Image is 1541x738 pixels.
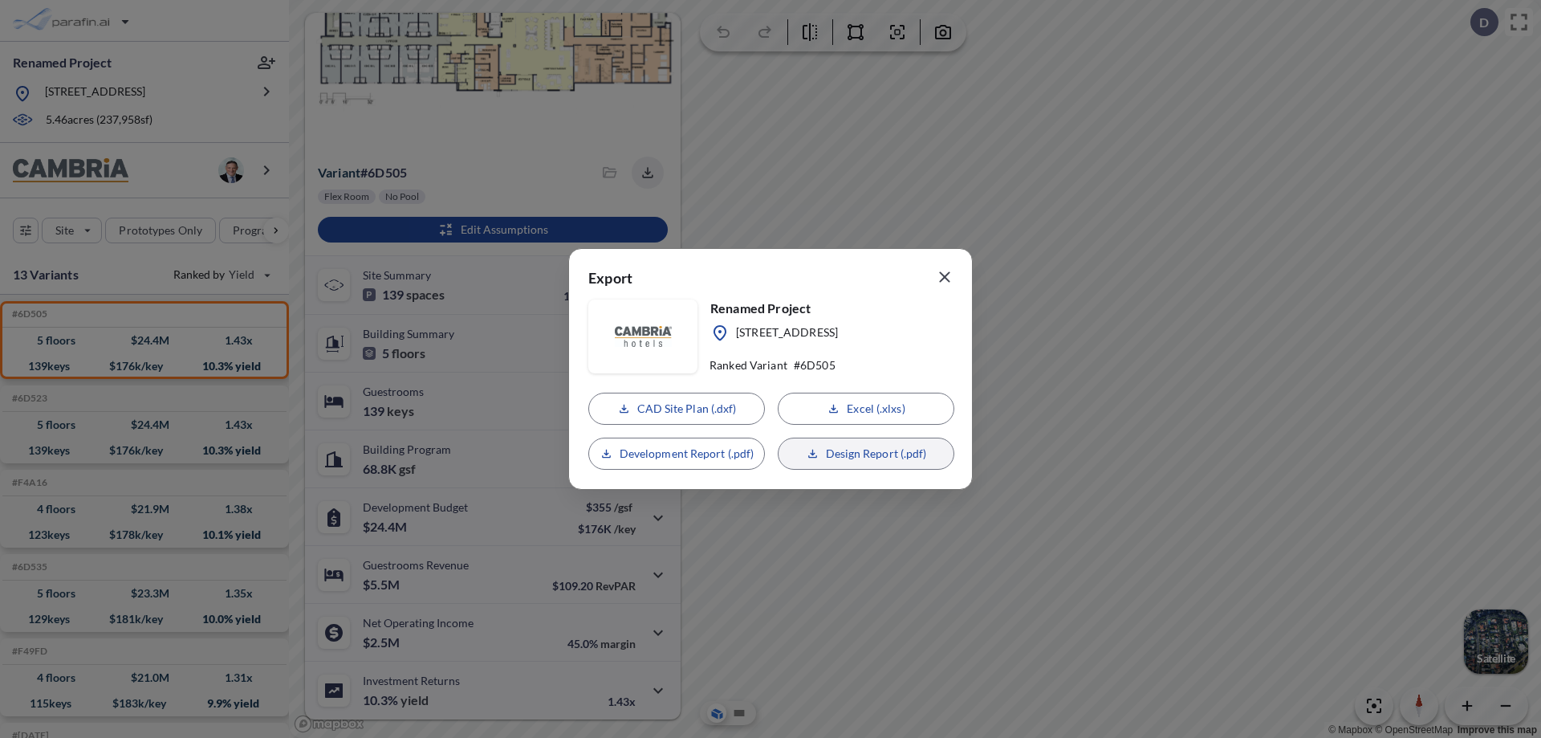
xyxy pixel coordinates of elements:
p: Renamed Project [710,300,838,317]
p: Design Report (.pdf) [826,446,927,462]
button: Excel (.xlxs) [778,393,954,425]
img: floorplanBranLogoPlug [615,326,672,346]
p: [STREET_ADDRESS] [736,324,838,343]
button: Design Report (.pdf) [778,438,954,470]
p: CAD Site Plan (.dxf) [637,401,737,417]
button: Development Report (.pdf) [588,438,765,470]
p: Export [588,268,632,293]
p: Ranked Variant [710,358,787,373]
p: # 6D505 [794,358,836,373]
p: Development Report (.pdf) [620,446,754,462]
p: Excel (.xlxs) [847,401,905,417]
button: CAD Site Plan (.dxf) [588,393,765,425]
